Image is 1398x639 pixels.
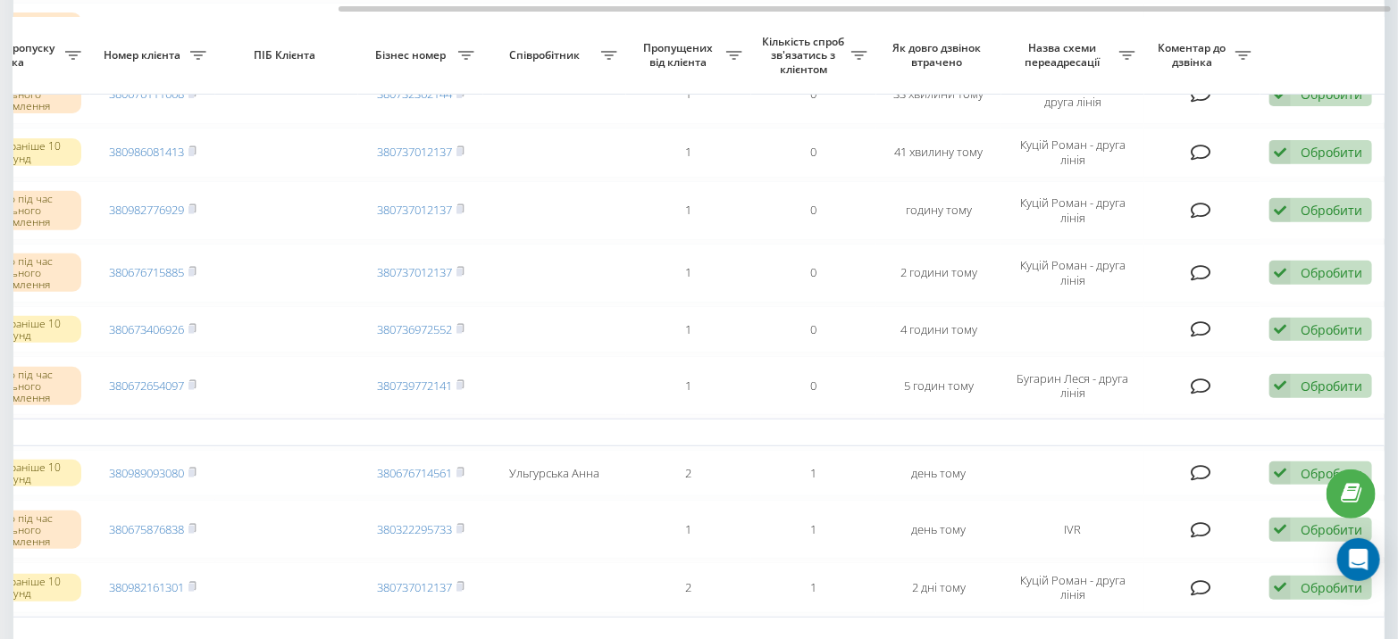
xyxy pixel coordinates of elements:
td: 1 [751,562,876,612]
td: Куцій Роман - друга лінія [1001,562,1144,612]
td: 0 [751,128,876,178]
td: 2 години тому [876,244,1001,303]
div: Обробити [1301,144,1362,161]
a: 380737012137 [377,202,452,218]
td: 0 [751,244,876,303]
td: Бугарин Леся - друга лінія [1001,356,1144,415]
td: 0 [751,181,876,240]
td: 1 [626,181,751,240]
div: Обробити [1301,321,1362,338]
div: Обробити [1301,202,1362,219]
td: Куцій Роман - друга лінія [1001,181,1144,240]
div: Обробити [1301,378,1362,394]
td: 1 [626,500,751,559]
a: 380675876838 [109,521,184,537]
div: Обробити [1301,521,1362,538]
td: 1 [751,450,876,497]
a: 380982161301 [109,579,184,595]
td: 1 [626,356,751,415]
a: 380737012137 [377,144,452,160]
td: 1 [751,500,876,559]
td: Куцій Роман - друга лінія [1001,244,1144,303]
td: 4 години тому [876,306,1001,353]
span: Пропущених від клієнта [635,41,726,69]
td: день тому [876,450,1001,497]
a: 380989093080 [109,465,184,481]
td: 0 [751,356,876,415]
span: Назва схеми переадресації [1010,41,1119,69]
span: Як довго дзвінок втрачено [891,41,987,69]
td: 1 [626,306,751,353]
a: 380673406926 [109,321,184,337]
div: Open Intercom Messenger [1337,538,1380,581]
a: 380986081413 [109,144,184,160]
span: Співробітник [492,48,601,62]
div: Обробити [1301,264,1362,281]
td: 5 годин тому [876,356,1001,415]
td: 0 [751,306,876,353]
div: Обробити [1301,465,1362,482]
td: 1 [626,128,751,178]
span: Кількість спроб зв'язатись з клієнтом [760,35,851,77]
td: годину тому [876,181,1001,240]
span: Номер клієнта [99,48,190,62]
td: 2 [626,450,751,497]
td: Ульгурська Анна [483,450,626,497]
span: Бізнес номер [367,48,458,62]
a: 380736972552 [377,321,452,337]
a: 380737012137 [377,579,452,595]
td: IVR [1001,500,1144,559]
div: Обробити [1301,579,1362,596]
td: день тому [876,500,1001,559]
a: 380739772141 [377,378,452,394]
a: 380676714561 [377,465,452,481]
td: Куцій Роман - друга лінія [1001,128,1144,178]
span: ПІБ Клієнта [230,48,343,62]
a: 380737012137 [377,264,452,280]
a: 380676715885 [109,264,184,280]
td: 41 хвилину тому [876,128,1001,178]
td: 1 [626,244,751,303]
span: Коментар до дзвінка [1153,41,1235,69]
td: 2 дні тому [876,562,1001,612]
a: 380672654097 [109,378,184,394]
a: 380322295733 [377,521,452,537]
td: 2 [626,562,751,612]
a: 380982776929 [109,202,184,218]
